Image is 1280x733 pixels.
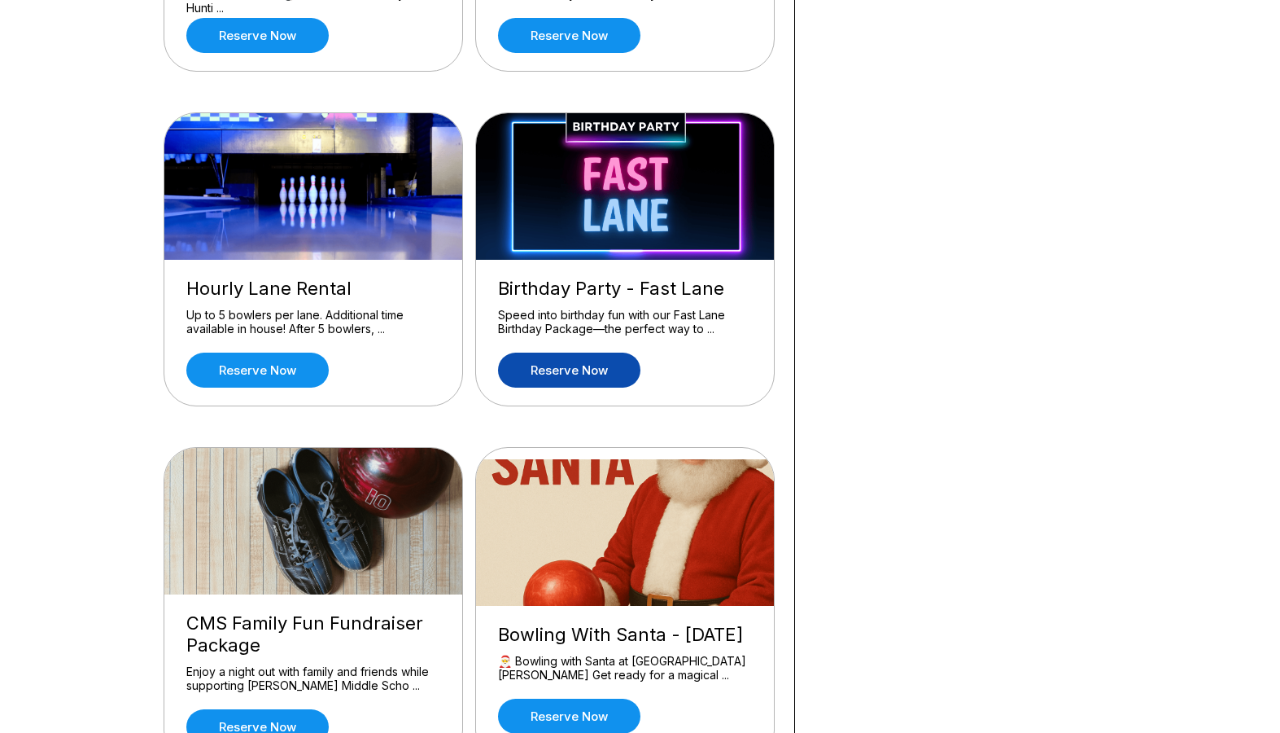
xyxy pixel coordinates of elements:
[498,353,640,388] a: Reserve now
[498,624,752,646] div: Bowling With Santa - [DATE]
[186,278,440,300] div: Hourly Lane Rental
[498,308,752,336] div: Speed into birthday fun with our Fast Lane Birthday Package—the perfect way to ...
[498,654,752,683] div: 🎅 Bowling with Santa at [GEOGRAPHIC_DATA][PERSON_NAME] Get ready for a magical ...
[476,459,775,606] img: Bowling With Santa - December 2025
[498,18,640,53] a: Reserve now
[186,612,440,656] div: CMS Family Fun Fundraiser Package
[476,113,775,260] img: Birthday Party - Fast Lane
[186,353,329,388] a: Reserve now
[186,665,440,693] div: Enjoy a night out with family and friends while supporting [PERSON_NAME] Middle Scho ...
[164,113,464,260] img: Hourly Lane Rental
[186,18,329,53] a: Reserve now
[498,278,752,300] div: Birthday Party - Fast Lane
[164,448,464,595] img: CMS Family Fun Fundraiser Package
[186,308,440,336] div: Up to 5 bowlers per lane. Additional time available in house! After 5 bowlers, ...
